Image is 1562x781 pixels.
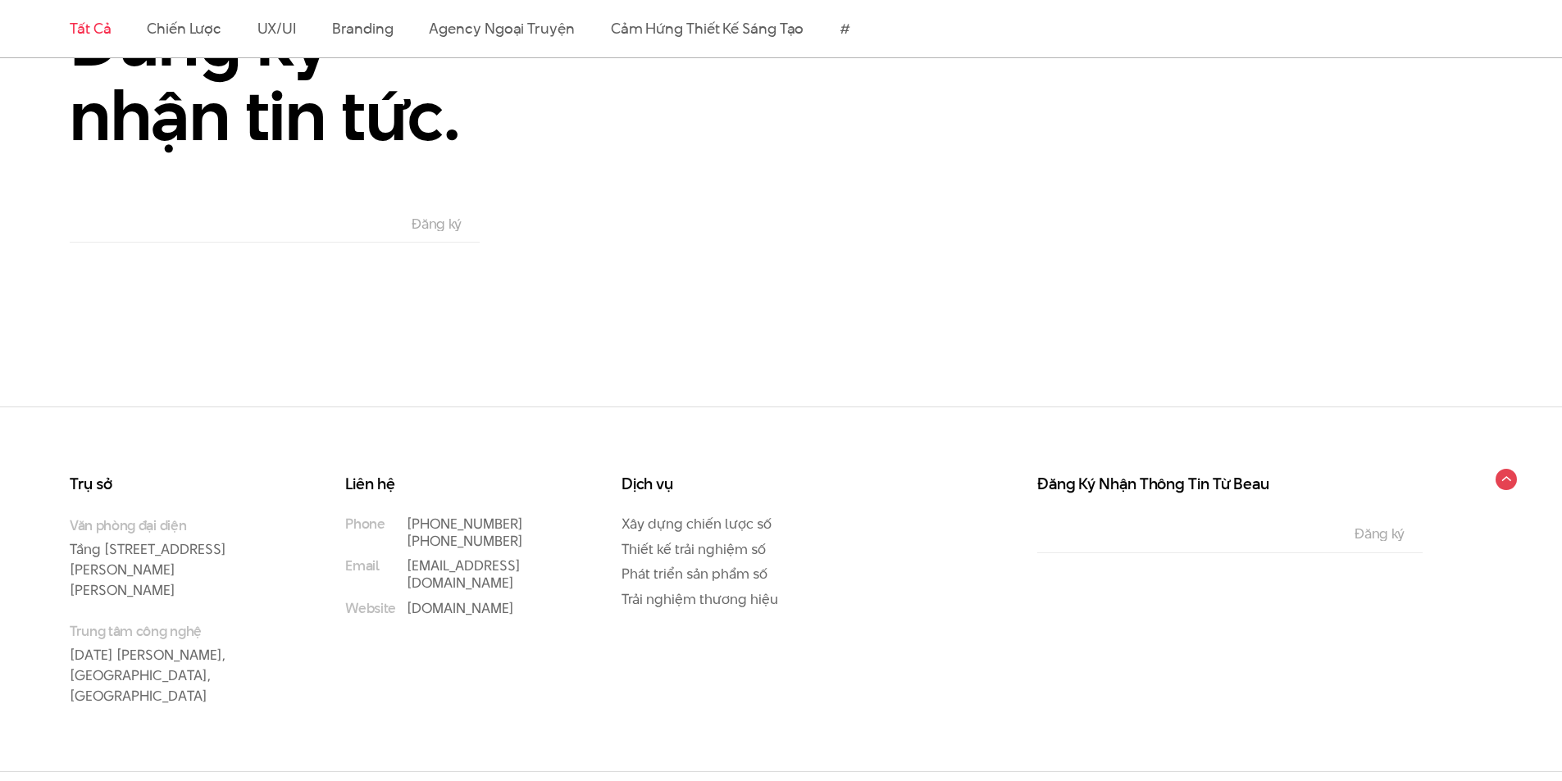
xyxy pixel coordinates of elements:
a: Agency ngoại truyện [429,18,574,39]
a: [PHONE_NUMBER] [407,514,523,534]
input: Đăng ký [407,216,467,231]
p: [DATE] [PERSON_NAME], [GEOGRAPHIC_DATA], [GEOGRAPHIC_DATA] [70,621,280,706]
small: Văn phòng đại diện [70,515,280,535]
a: Thiết kế trải nghiệm số [622,539,766,559]
a: Phát triển sản phẩm số [622,564,767,583]
p: Tầng [STREET_ADDRESS][PERSON_NAME][PERSON_NAME] [70,515,280,601]
a: Tất cả [70,18,111,39]
small: Trung tâm công nghệ [70,621,280,641]
h2: Đăng ký nhận tin tức. [70,3,517,152]
a: Xây dựng chiến lược số [622,514,772,534]
a: Trải nghiệm thương hiệu [622,589,778,609]
a: UX/UI [257,18,297,39]
a: # [840,18,850,39]
h3: Trụ sở [70,476,280,493]
a: Branding [332,18,393,39]
small: Phone [345,515,385,533]
h3: Dịch vụ [622,476,831,493]
a: Chiến lược [147,18,221,39]
small: Website [345,600,396,617]
h3: Liên hệ [345,476,555,493]
small: Email [345,557,379,574]
a: [DOMAIN_NAME] [407,598,514,618]
a: [EMAIL_ADDRESS][DOMAIN_NAME] [407,556,521,593]
h3: Đăng Ký Nhận Thông Tin Từ Beau [1037,476,1423,493]
a: Cảm hứng thiết kế sáng tạo [611,18,804,39]
input: Đăng ký [1350,526,1409,541]
a: [PHONE_NUMBER] [407,531,523,551]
